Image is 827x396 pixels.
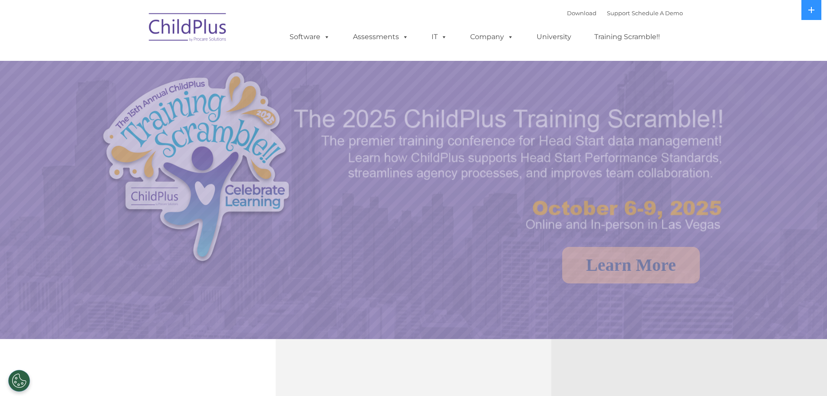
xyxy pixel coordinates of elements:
[632,10,683,17] a: Schedule A Demo
[528,28,580,46] a: University
[562,247,700,283] a: Learn More
[567,10,683,17] font: |
[567,10,596,17] a: Download
[607,10,630,17] a: Support
[586,28,669,46] a: Training Scramble!!
[344,28,417,46] a: Assessments
[145,7,231,50] img: ChildPlus by Procare Solutions
[281,28,339,46] a: Software
[461,28,522,46] a: Company
[423,28,456,46] a: IT
[8,370,30,392] button: Cookies Settings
